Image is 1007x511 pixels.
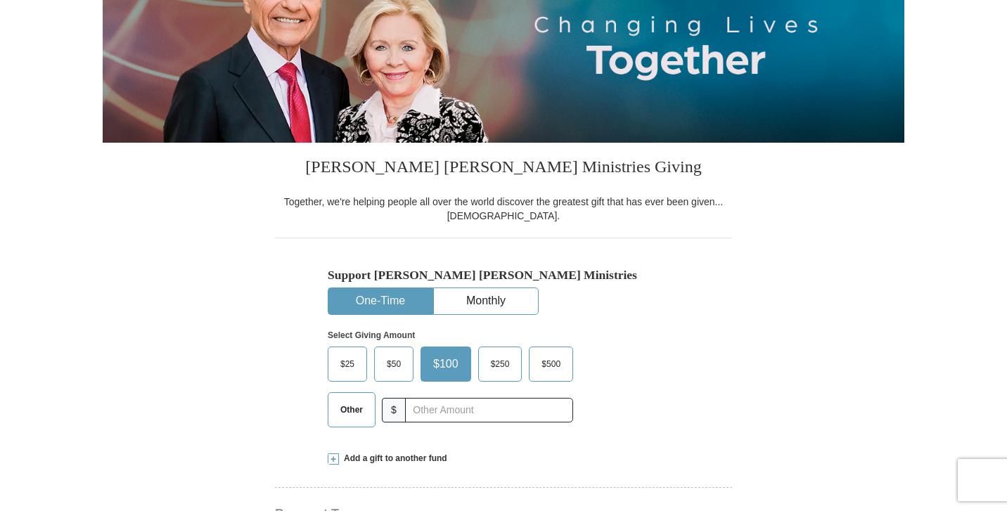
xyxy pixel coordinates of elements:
[534,354,567,375] span: $500
[380,354,408,375] span: $50
[328,268,679,283] h5: Support [PERSON_NAME] [PERSON_NAME] Ministries
[339,453,447,465] span: Add a gift to another fund
[434,288,538,314] button: Monthly
[405,398,573,422] input: Other Amount
[484,354,517,375] span: $250
[426,354,466,375] span: $100
[275,195,732,223] div: Together, we're helping people all over the world discover the greatest gift that has ever been g...
[275,143,732,195] h3: [PERSON_NAME] [PERSON_NAME] Ministries Giving
[328,330,415,340] strong: Select Giving Amount
[328,288,432,314] button: One-Time
[382,398,406,422] span: $
[333,354,361,375] span: $25
[333,399,370,420] span: Other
